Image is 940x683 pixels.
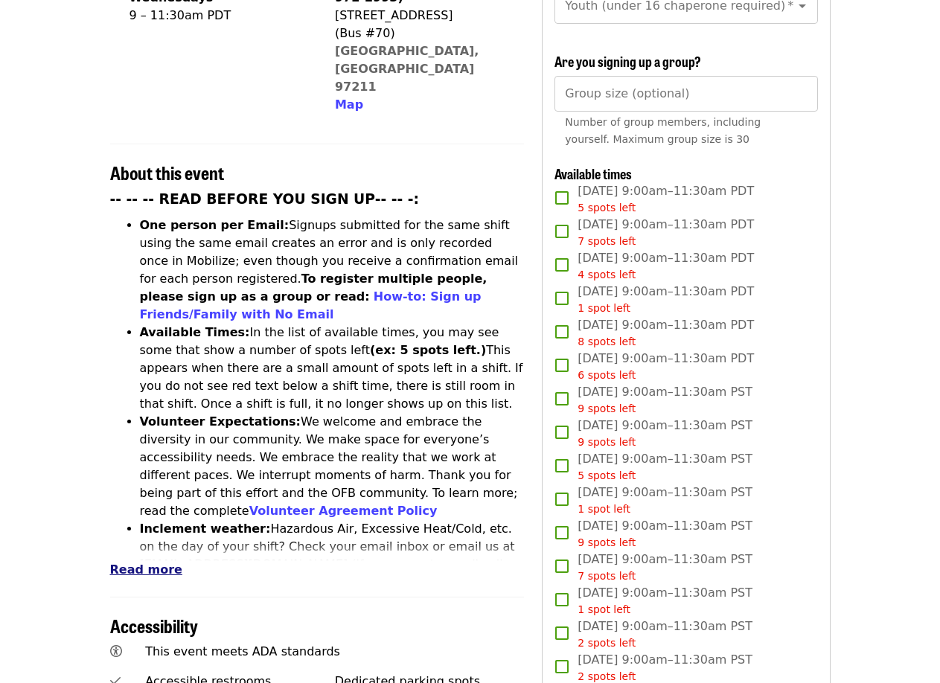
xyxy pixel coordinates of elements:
div: 9 – 11:30am PDT [130,7,305,25]
div: (Bus #70) [335,25,512,42]
button: Read more [110,561,182,579]
span: 4 spots left [578,269,636,280]
span: [DATE] 9:00am–11:30am PST [578,383,752,417]
span: [DATE] 9:00am–11:30am PDT [578,249,754,283]
strong: (ex: 5 spots left.) [370,343,486,357]
span: 9 spots left [578,536,636,548]
input: [object Object] [554,76,817,112]
span: About this event [110,159,224,185]
span: 2 spots left [578,670,636,682]
span: [DATE] 9:00am–11:30am PST [578,417,752,450]
button: Map [335,96,363,114]
span: 2 spots left [578,637,636,649]
strong: Available Times: [140,325,250,339]
div: [STREET_ADDRESS] [335,7,512,25]
span: 7 spots left [578,570,636,582]
a: How-to: Sign up Friends/Family with No Email [140,289,482,321]
li: We welcome and embrace the diversity in our community. We make space for everyone’s accessibility... [140,413,525,520]
span: 5 spots left [578,202,636,214]
span: Are you signing up a group? [554,51,701,71]
span: This event meets ADA standards [145,644,340,658]
strong: Volunteer Expectations: [140,414,301,429]
span: Number of group members, including yourself. Maximum group size is 30 [565,116,761,145]
span: 9 spots left [578,436,636,448]
li: Hazardous Air, Excessive Heat/Cold, etc. on the day of your shift? Check your email inbox or emai... [140,520,525,609]
span: [DATE] 9:00am–11:30am PST [578,450,752,484]
strong: Inclement weather: [140,522,271,536]
span: Available times [554,164,632,183]
span: 5 spots left [578,469,636,481]
strong: One person per Email: [140,218,290,232]
span: [DATE] 9:00am–11:30am PDT [578,182,754,216]
span: 9 spots left [578,403,636,414]
span: [DATE] 9:00am–11:30am PST [578,484,752,517]
li: Signups submitted for the same shift using the same email creates an error and is only recorded o... [140,217,525,324]
span: Map [335,97,363,112]
span: Read more [110,562,182,577]
a: [GEOGRAPHIC_DATA], [GEOGRAPHIC_DATA] 97211 [335,44,479,94]
span: 8 spots left [578,336,636,347]
span: 7 spots left [578,235,636,247]
span: 1 spot left [578,603,630,615]
strong: To register multiple people, please sign up as a group or read: [140,272,487,304]
span: [DATE] 9:00am–11:30am PST [578,551,752,584]
span: 6 spots left [578,369,636,381]
strong: -- -- -- READ BEFORE YOU SIGN UP-- -- -: [110,191,420,207]
span: 1 spot left [578,503,630,515]
i: universal-access icon [110,644,122,658]
span: 1 spot left [578,302,630,314]
span: [DATE] 9:00am–11:30am PDT [578,216,754,249]
span: Accessibility [110,612,198,638]
span: [DATE] 9:00am–11:30am PDT [578,350,754,383]
a: Volunteer Agreement Policy [249,504,438,518]
span: [DATE] 9:00am–11:30am PDT [578,283,754,316]
span: [DATE] 9:00am–11:30am PST [578,584,752,618]
span: [DATE] 9:00am–11:30am PDT [578,316,754,350]
span: [DATE] 9:00am–11:30am PST [578,517,752,551]
span: [DATE] 9:00am–11:30am PST [578,618,752,651]
li: In the list of available times, you may see some that show a number of spots left This appears wh... [140,324,525,413]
